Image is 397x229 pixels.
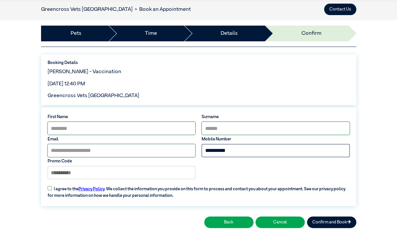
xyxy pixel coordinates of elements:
[221,30,238,37] a: Details
[78,187,104,191] a: Privacy Policy
[133,6,191,13] li: Book an Appointment
[71,30,81,37] a: Pets
[41,7,133,12] a: Greencross Vets [GEOGRAPHIC_DATA]
[324,4,356,15] button: Contact Us
[48,186,52,190] input: I agree to thePrivacy Policy. We collect the information you provide on this form to process and ...
[44,182,353,199] label: I agree to the . We collect the information you provide on this form to process and contact you a...
[48,93,139,98] span: Greencross Vets [GEOGRAPHIC_DATA]
[48,69,121,74] span: [PERSON_NAME] - Vaccination
[48,158,195,164] label: Promo Code
[202,114,349,120] label: Surname
[41,6,191,13] nav: breadcrumb
[204,217,254,228] button: Back
[48,136,195,142] label: Email
[202,136,349,142] label: Mobile Number
[145,30,157,37] a: Time
[48,60,350,66] label: Booking Details
[255,217,305,228] button: Cancel
[48,114,195,120] label: First Name
[48,81,85,87] span: [DATE] 12:40 PM
[307,217,356,228] button: Confirm and Book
